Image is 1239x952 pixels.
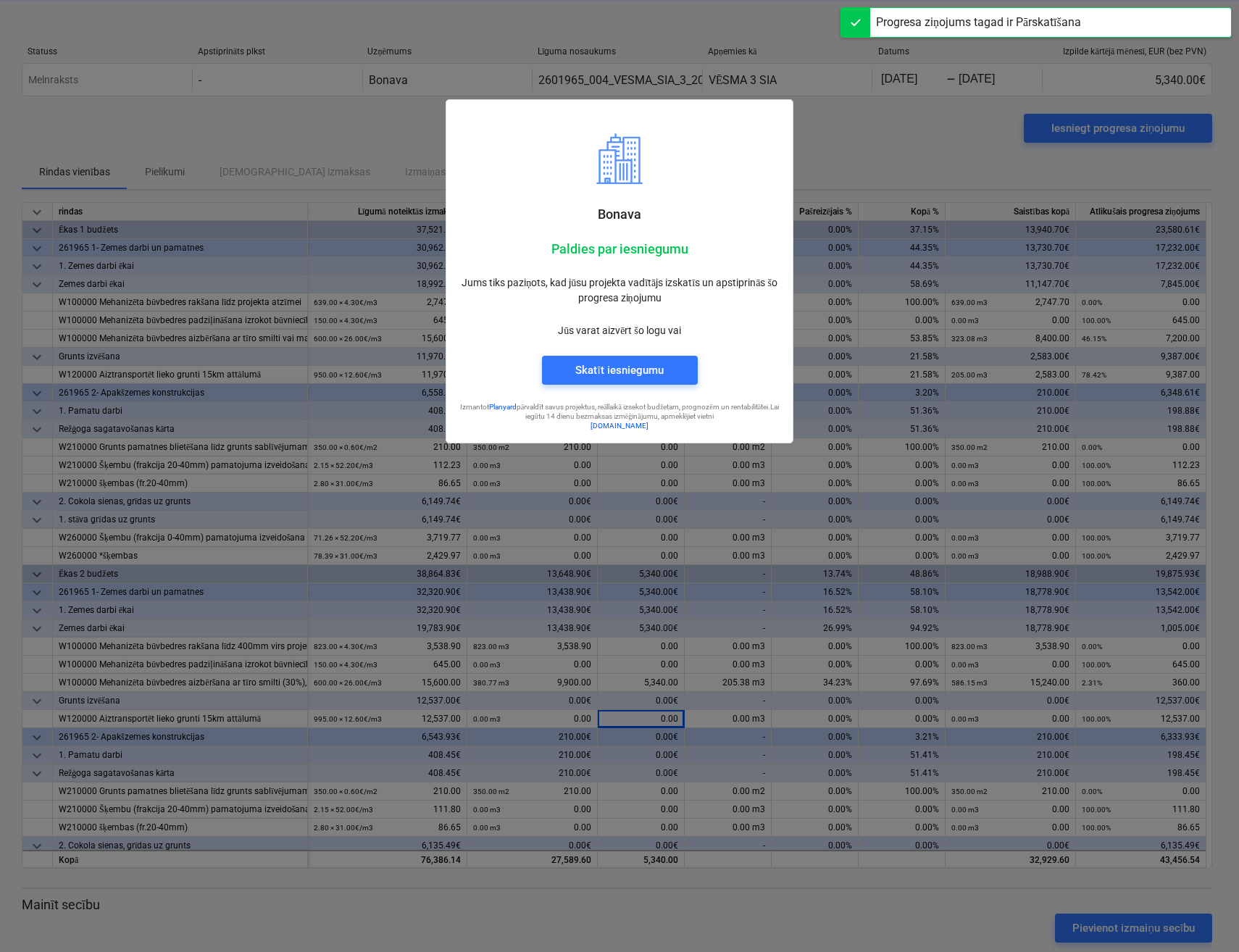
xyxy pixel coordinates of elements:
[876,14,1081,31] div: Progresa ziņojums tagad ir Pārskatīšana
[458,275,781,306] p: Jums tiks paziņots, kad jūsu projekta vadītājs izskatīs un apstiprinās šo progresa ziņojumu
[458,241,781,258] p: Paldies par iesniegumu
[458,323,781,338] p: Jūs varat aizvērt šo logu vai
[489,403,517,411] a: Planyard
[575,361,663,380] div: Skatīt iesniegumu
[591,422,648,430] a: [DOMAIN_NAME]
[542,356,698,385] button: Skatīt iesniegumu
[458,206,781,223] p: Bonava
[458,402,781,422] p: Izmantot pārvaldīt savus projektus, reāllaikā izsekot budžetam, prognozēm un rentabilitātei. Lai ...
